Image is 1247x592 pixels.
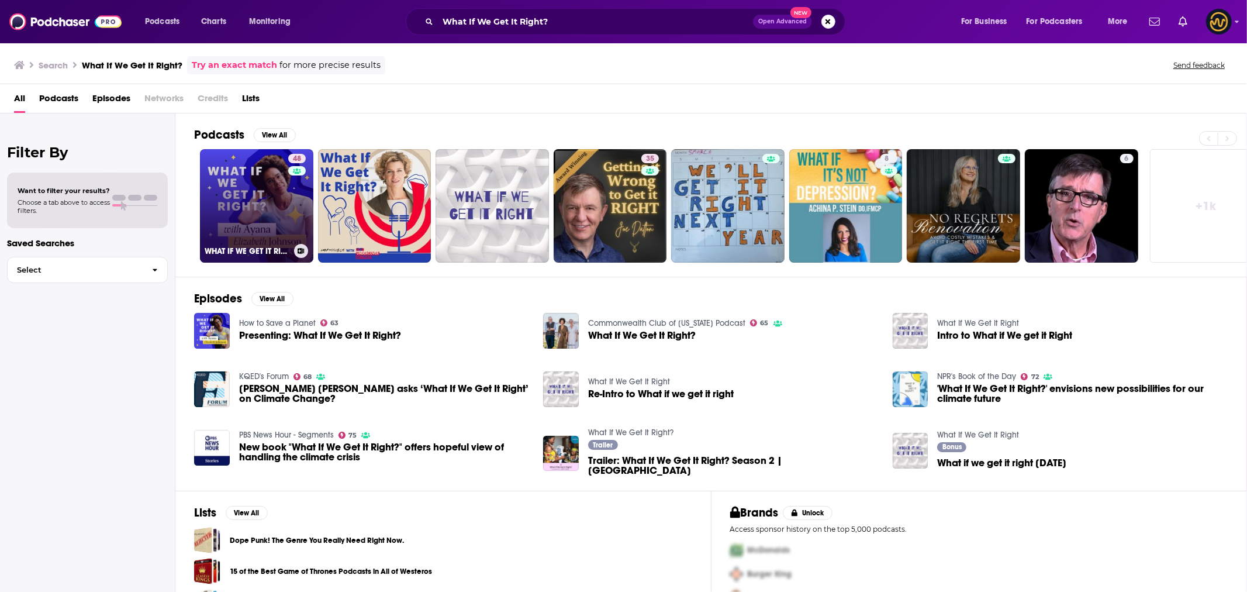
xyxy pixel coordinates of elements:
h2: Episodes [194,291,242,306]
span: Networks [144,89,184,113]
a: What If We Get It Right [937,430,1019,440]
a: Commonwealth Club of California Podcast [588,318,745,328]
a: 'What If We Get It Right?' envisions new possibilities for our climate future [937,384,1228,404]
a: 6 [1025,149,1138,263]
a: What If We Get It Right? [588,331,696,340]
span: Charts [201,13,226,30]
h2: Podcasts [194,128,244,142]
a: Dope Punk! The Genre You Really Need Right Now. [194,527,220,553]
span: What if we get it right [DATE] [937,458,1066,468]
a: Show notifications dropdown [1145,12,1165,32]
span: New book "What If We Get It Right?" offers hopeful view of handling the climate crisis [239,442,530,462]
a: NPR's Book of the Day [937,371,1016,381]
a: Episodes [92,89,130,113]
img: Podchaser - Follow, Share and Rate Podcasts [9,11,122,33]
button: open menu [137,12,195,31]
span: Monitoring [249,13,291,30]
a: 8 [789,149,903,263]
button: View All [226,506,268,520]
span: Podcasts [145,13,179,30]
span: Want to filter your results? [18,187,110,195]
a: How to Save a Planet [239,318,316,328]
a: 68 [293,373,312,380]
a: Podcasts [39,89,78,113]
span: Trailer: What If We Get It Right? Season 2 | [GEOGRAPHIC_DATA] [588,456,879,476]
a: What If We Get It Right [588,377,670,387]
a: All [14,89,25,113]
span: 65 [761,321,769,326]
a: Show notifications dropdown [1174,12,1192,32]
span: 75 [348,433,357,438]
span: 72 [1031,374,1039,380]
img: Second Pro Logo [726,562,748,586]
span: 68 [303,374,312,380]
span: For Business [961,13,1007,30]
a: What If We Get It Right [937,318,1019,328]
button: open menu [1019,12,1100,31]
a: Presenting: What If We Get It Right? [239,331,401,340]
a: 15 of the Best Game of Thrones Podcasts in All of Westeros [230,565,432,578]
a: Dope Punk! The Genre You Really Need Right Now. [230,534,404,547]
span: Select [8,266,143,274]
a: 48 [288,154,306,163]
a: 72 [1021,373,1039,380]
a: What If We Get It Right? [588,428,673,438]
h2: Lists [194,505,216,520]
a: 6 [1120,154,1134,163]
h3: WHAT IF WE GET IT RIGHT? [205,246,289,256]
img: What If We Get It Right? [543,313,579,349]
img: Intro to What if We get it Right [893,313,928,349]
a: Intro to What if We get it Right [937,331,1072,340]
div: Search podcasts, credits, & more... [417,8,856,35]
a: 15 of the Best Game of Thrones Podcasts in All of Westeros [194,558,220,584]
img: User Profile [1206,9,1232,35]
span: [PERSON_NAME] [PERSON_NAME] asks ‘What If We Get It Right’ on Climate Change? [239,384,530,404]
img: Re-Intro to What if we get it right [543,371,579,407]
a: PodcastsView All [194,128,296,142]
a: 'What If We Get It Right?' envisions new possibilities for our climate future [893,371,928,407]
button: View All [254,128,296,142]
p: Saved Searches [7,238,168,249]
span: for more precise results [279,58,381,72]
a: Trailer: What If We Get It Right? Season 2 | Congo [588,456,879,476]
a: Lists [242,89,260,113]
a: 65 [750,319,769,326]
a: 35 [641,154,659,163]
button: Open AdvancedNew [753,15,812,29]
button: open menu [1100,12,1142,31]
img: Trailer: What If We Get It Right? Season 2 | Congo [543,436,579,471]
img: Ayana Elizabeth Johnson asks ‘What If We Get It Right’ on Climate Change? [194,371,230,407]
a: 63 [320,319,339,326]
button: Send feedback [1170,60,1228,70]
a: Try an exact match [192,58,277,72]
span: 35 [646,153,654,165]
a: 35 [554,149,667,263]
span: McDonalds [748,545,790,555]
a: ListsView All [194,505,268,520]
button: Select [7,257,168,283]
span: 6 [1125,153,1129,165]
a: 48WHAT IF WE GET IT RIGHT? [200,149,313,263]
p: Access sponsor history on the top 5,000 podcasts. [730,525,1228,534]
span: New [790,7,811,18]
h2: Filter By [7,144,168,161]
span: Credits [198,89,228,113]
span: Trailer [593,442,613,449]
a: Re-Intro to What if we get it right [588,389,734,399]
button: open menu [241,12,306,31]
h3: Search [39,60,68,71]
a: New book "What If We Get It Right?" offers hopeful view of handling the climate crisis [194,430,230,466]
input: Search podcasts, credits, & more... [438,12,753,31]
